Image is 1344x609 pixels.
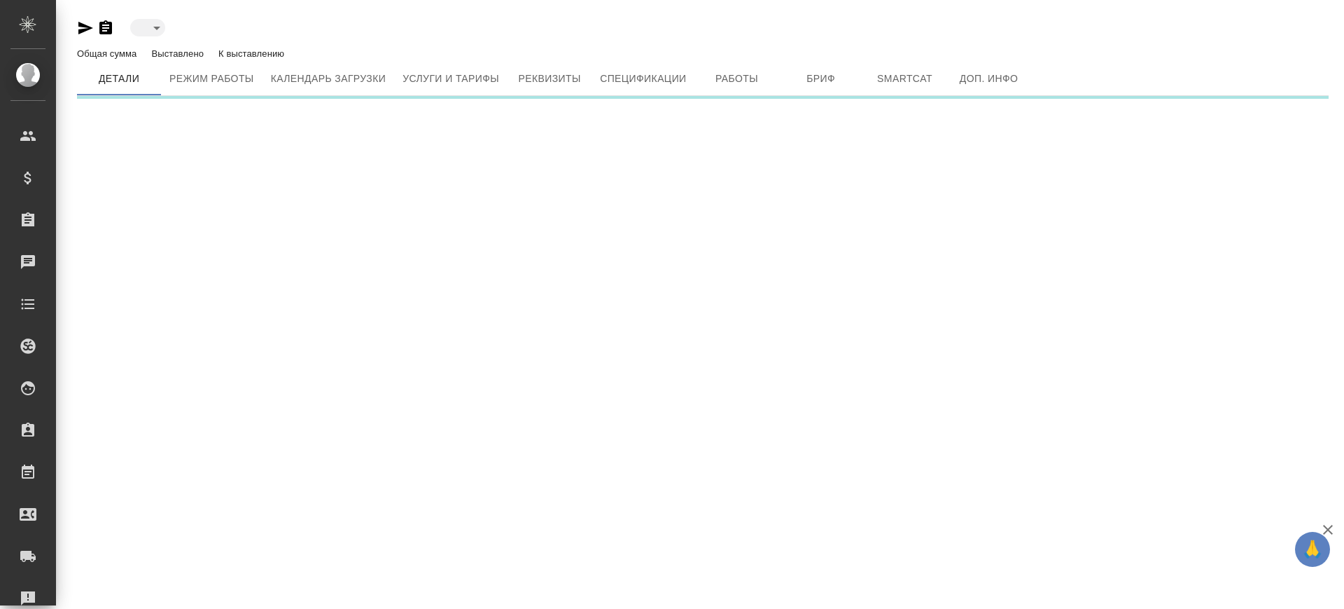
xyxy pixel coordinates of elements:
span: Спецификации [600,70,686,88]
p: К выставлению [218,48,288,59]
button: Скопировать ссылку для ЯМессенджера [77,20,94,36]
span: Smartcat [871,70,939,88]
span: Доп. инфо [955,70,1023,88]
span: Режим работы [169,70,254,88]
span: 🙏 [1301,535,1324,564]
span: Бриф [787,70,855,88]
div: ​ [130,19,165,36]
span: Детали [85,70,153,88]
span: Работы [703,70,771,88]
button: Скопировать ссылку [97,20,114,36]
span: Календарь загрузки [271,70,386,88]
span: Реквизиты [516,70,583,88]
button: 🙏 [1295,532,1330,567]
span: Услуги и тарифы [402,70,499,88]
p: Выставлено [151,48,207,59]
p: Общая сумма [77,48,140,59]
